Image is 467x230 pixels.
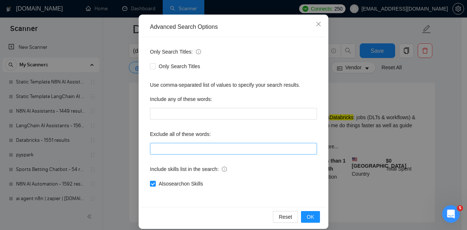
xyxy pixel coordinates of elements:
[222,167,227,172] span: info-circle
[196,49,201,54] span: info-circle
[156,62,203,70] span: Only Search Titles
[316,21,321,27] span: close
[442,205,460,223] iframe: Intercom live chat
[279,213,292,221] span: Reset
[457,205,463,211] span: 5
[150,128,211,140] label: Exclude all of these words:
[156,180,206,188] span: Also search on Skills
[150,165,227,173] span: Include skills list in the search:
[307,213,314,221] span: OK
[150,48,201,56] span: Only Search Titles:
[273,211,298,223] button: Reset
[150,81,317,89] div: Use comma-separated list of values to specify your search results.
[309,15,328,34] button: Close
[150,23,317,31] div: Advanced Search Options
[301,211,320,223] button: OK
[150,93,212,105] label: Include any of these words:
